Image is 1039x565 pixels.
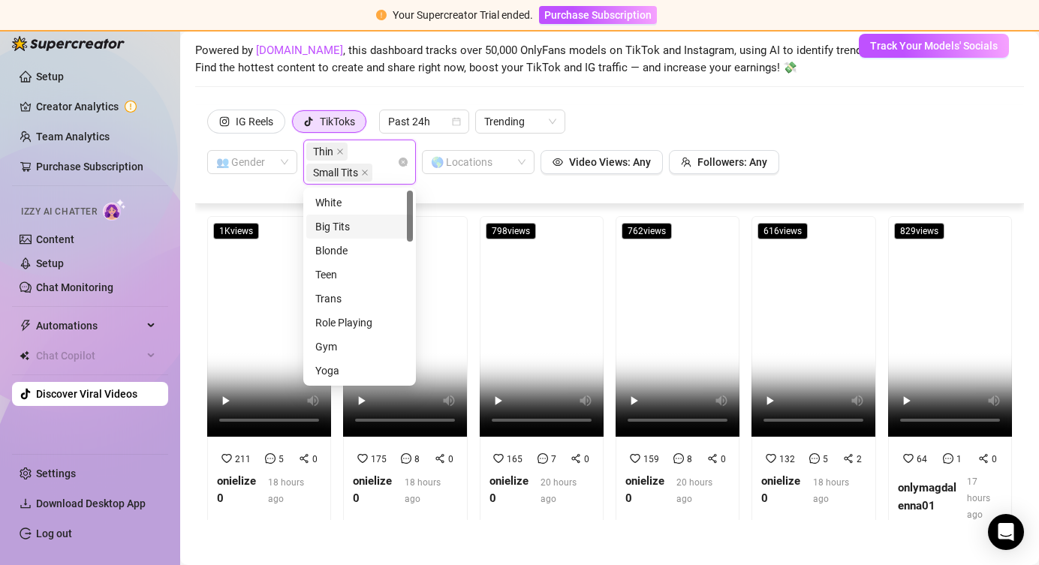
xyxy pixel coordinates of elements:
a: Setup [36,257,64,269]
span: calendar [452,117,461,126]
span: share-alt [978,453,989,464]
span: team [681,157,691,167]
a: Creator Analytics exclamation-circle [36,95,156,119]
span: 5 [823,454,828,464]
span: thunderbolt [20,320,32,332]
span: heart [493,453,504,464]
strong: onielize0 [217,474,256,506]
img: AI Chatter [103,199,126,221]
span: heart [630,453,640,464]
a: Content [36,233,74,245]
span: Automations [36,314,143,338]
span: Thin [306,143,348,161]
a: Team Analytics [36,131,110,143]
span: 798 views [486,223,536,239]
span: 0 [584,454,589,464]
span: download [20,497,32,509]
strong: onlymagdalenna01 [898,481,956,512]
span: heart [766,453,776,464]
div: Open Intercom Messenger [988,514,1024,550]
span: share-alt [571,453,581,464]
div: Teen [306,263,413,287]
button: Video Views: Any [541,150,663,174]
span: 829 views [894,223,944,239]
a: 762views15980onielize020 hours ago [616,216,739,560]
span: Powered by , this dashboard tracks over 50,000 OnlyFans models on TikTok and Instagram, using AI ... [195,42,871,77]
span: Trending [484,110,556,133]
span: tik-tok [303,116,314,127]
div: Blonde [315,242,404,259]
span: 20 hours ago [676,477,712,504]
div: Gym [306,335,413,359]
img: logo-BBDzfeDw.svg [12,36,125,51]
span: 616 views [757,223,808,239]
div: Trans [315,290,404,307]
span: 18 hours ago [268,477,304,504]
span: 159 [643,454,659,464]
span: 8 [414,454,420,464]
span: 1K views [213,223,259,239]
span: 762 views [622,223,672,239]
button: Track Your Models' Socials [859,34,1009,58]
span: heart [903,453,914,464]
span: 165 [507,454,523,464]
span: Your Supercreator Trial ended. [393,9,533,21]
span: message [943,453,953,464]
a: 829views6410onlymagdalenna0117 hours ago [888,216,1012,560]
span: Download Desktop App [36,497,146,509]
span: close-circle [399,158,408,167]
span: 0 [448,454,453,464]
span: 0 [721,454,726,464]
span: instagram [219,116,230,127]
span: message [401,453,411,464]
span: Track Your Models' Socials [870,40,998,52]
span: 132 [779,454,795,464]
div: Role Playing [306,311,413,335]
span: Purchase Subscription [544,9,652,21]
div: IG Reels [236,110,273,133]
div: White [315,194,404,211]
span: 2 [857,454,862,464]
span: 0 [992,454,997,464]
span: Small Tits [306,164,372,182]
div: Teen [315,266,404,283]
span: eye [553,157,563,167]
div: Trans [306,287,413,311]
span: 211 [235,454,251,464]
a: Purchase Subscription [539,9,657,21]
div: Gym [315,338,404,355]
strong: onielize0 [353,474,392,506]
a: 798views16570onielize020 hours ago [480,216,604,560]
div: TikToks [320,110,355,133]
span: share-alt [843,453,854,464]
span: 175 [371,454,387,464]
a: Settings [36,467,76,479]
span: Past 24h [388,110,460,133]
span: share-alt [707,453,718,464]
span: Followers: Any [697,156,767,168]
img: Chat Copilot [20,350,29,361]
span: 1 [956,454,962,464]
strong: onielize0 [625,474,664,506]
span: message [673,453,684,464]
span: close [336,148,344,155]
span: Izzy AI Chatter [21,205,97,219]
span: 5 [279,454,284,464]
span: share-alt [435,453,445,464]
div: Role Playing [315,314,404,331]
a: [DOMAIN_NAME] [256,44,343,57]
div: Yoga [306,359,413,383]
strong: onielize0 [761,474,800,506]
span: exclamation-circle [376,10,387,20]
span: close [361,169,369,176]
span: message [265,453,276,464]
span: 20 hours ago [541,477,577,504]
span: 18 hours ago [813,477,849,504]
div: Big Tits [315,218,404,235]
span: heart [221,453,232,464]
a: 852views17580onielize018 hours ago [343,216,467,560]
span: share-alt [299,453,309,464]
button: Purchase Subscription [539,6,657,24]
span: Thin [313,143,333,160]
span: 7 [551,454,556,464]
